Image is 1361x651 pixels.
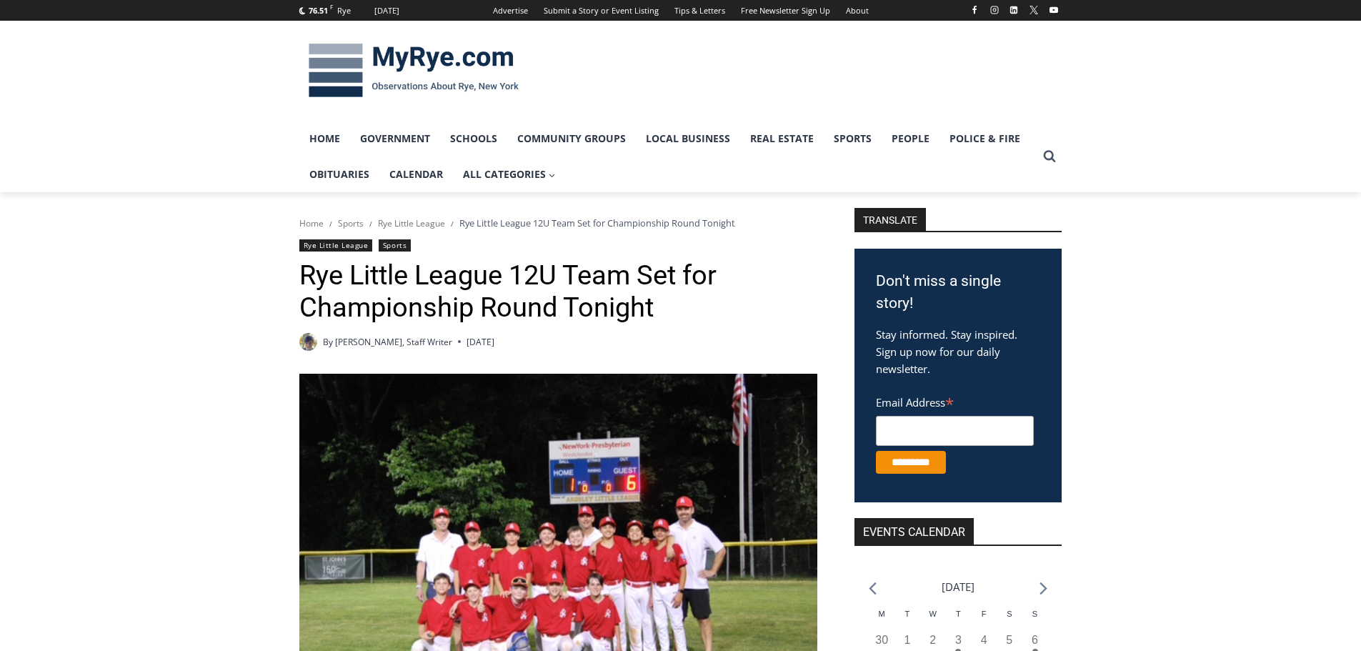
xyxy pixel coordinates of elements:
[1005,1,1022,19] a: Linkedin
[894,608,920,632] div: Tuesday
[997,608,1022,632] div: Saturday
[1006,634,1012,646] time: 5
[299,259,817,324] h1: Rye Little League 12U Team Set for Championship Round Tonight
[1022,608,1048,632] div: Sunday
[1007,610,1012,618] span: S
[982,610,987,618] span: F
[451,219,454,229] span: /
[929,634,936,646] time: 2
[299,121,350,156] a: Home
[946,608,972,632] div: Thursday
[920,608,946,632] div: Wednesday
[740,121,824,156] a: Real Estate
[379,239,411,252] a: Sports
[299,34,528,108] img: MyRye.com
[986,1,1003,19] a: Instagram
[350,121,440,156] a: Government
[338,217,364,229] a: Sports
[955,634,962,646] time: 3
[1037,144,1062,169] button: View Search Form
[1032,634,1038,646] time: 6
[966,1,983,19] a: Facebook
[981,634,987,646] time: 4
[876,388,1034,414] label: Email Address
[299,121,1037,193] nav: Primary Navigation
[636,121,740,156] a: Local Business
[869,608,894,632] div: Monday
[854,518,974,545] h2: Events Calendar
[330,3,333,11] span: F
[905,610,910,618] span: T
[467,335,494,349] time: [DATE]
[1040,582,1047,595] a: Next month
[299,217,324,229] a: Home
[854,208,926,231] strong: TRANSLATE
[929,610,936,618] span: W
[942,577,974,597] li: [DATE]
[337,4,351,17] div: Rye
[369,219,372,229] span: /
[329,219,332,229] span: /
[869,582,877,595] a: Previous month
[1045,1,1062,19] a: YouTube
[824,121,882,156] a: Sports
[335,336,452,348] a: [PERSON_NAME], Staff Writer
[1032,610,1037,618] span: S
[453,156,566,192] a: All Categories
[374,4,399,17] div: [DATE]
[463,167,556,182] span: All Categories
[299,333,317,351] img: (PHOTO: MyRye.com 2024 Head Intern, Editor and now Staff Writer Charlie Morris. Contributed.)Char...
[507,121,636,156] a: Community Groups
[939,121,1030,156] a: Police & Fire
[378,217,445,229] a: Rye Little League
[299,333,317,351] a: Author image
[299,239,373,252] a: Rye Little League
[440,121,507,156] a: Schools
[299,156,379,192] a: Obituaries
[1025,1,1042,19] a: X
[882,121,939,156] a: People
[875,634,888,646] time: 30
[876,270,1040,315] h3: Don't miss a single story!
[379,156,453,192] a: Calendar
[904,634,910,646] time: 1
[309,5,328,16] span: 76.51
[971,608,997,632] div: Friday
[876,326,1040,377] p: Stay informed. Stay inspired. Sign up now for our daily newsletter.
[323,335,333,349] span: By
[956,610,961,618] span: T
[879,610,885,618] span: M
[299,216,817,230] nav: Breadcrumbs
[459,217,735,229] span: Rye Little League 12U Team Set for Championship Round Tonight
